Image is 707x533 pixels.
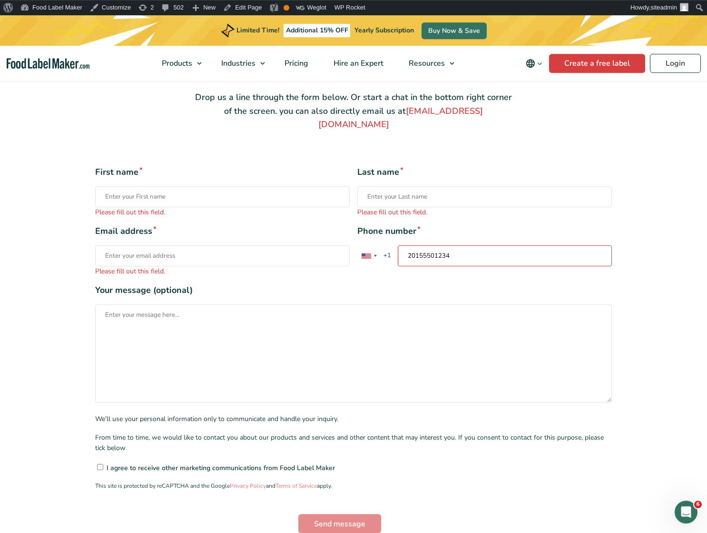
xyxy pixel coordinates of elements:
span: I agree to receive other marketing communications from Food Label Maker [105,463,335,473]
p: From time to time, we would like to contact you about our products and services and other content... [95,432,612,454]
a: Terms of Service [275,482,317,490]
input: Send message [298,514,381,533]
textarea: Your message (optional) [95,304,612,402]
span: Industries [218,58,256,69]
span: Yearly Subscription [354,26,414,35]
input: Phone number* List of countries+1 [398,245,612,266]
span: Additional 15% OFF [284,24,351,37]
span: +1 [379,251,395,261]
span: Products [159,58,193,69]
span: Pricing [282,58,309,69]
span: Please fill out this field. [357,207,612,217]
a: Food Label Maker homepage [7,58,90,69]
input: First name* [95,186,350,207]
span: Your message (optional) [95,284,612,297]
span: Last name [357,166,612,179]
span: Please fill out this field. [95,266,350,276]
a: Login [650,54,701,73]
p: Drop us a line through the form below. Or start a chat in the bottom right corner of the screen. ... [194,91,513,131]
p: We’ll use your personal information only to communicate and handle your inquiry. [95,414,612,424]
span: Limited Time! [236,26,279,35]
span: Phone number [357,225,612,238]
span: Email address [95,225,350,238]
a: Pricing [272,46,319,81]
p: This site is protected by reCAPTCHA and the Google and apply. [95,482,612,491]
input: Email address* [95,245,350,266]
a: Industries [209,46,270,81]
span: Please fill out this field. [95,207,350,217]
span: siteadmin [650,4,677,11]
a: Hire an Expert [321,46,394,81]
span: 6 [694,501,702,508]
a: Resources [396,46,459,81]
a: Buy Now & Save [422,22,487,39]
button: Change language [519,54,549,73]
a: Products [149,46,206,81]
span: Hire an Expert [331,58,384,69]
div: OK [284,5,289,10]
a: Create a free label [549,54,645,73]
a: Privacy Policy [230,482,266,490]
span: Resources [406,58,446,69]
iframe: Intercom live chat [675,501,697,523]
input: Last name* [357,186,612,207]
span: First name [95,166,350,179]
input: I agree to receive other marketing communications from Food Label Maker [97,464,103,470]
div: United States: +1 [358,246,380,266]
